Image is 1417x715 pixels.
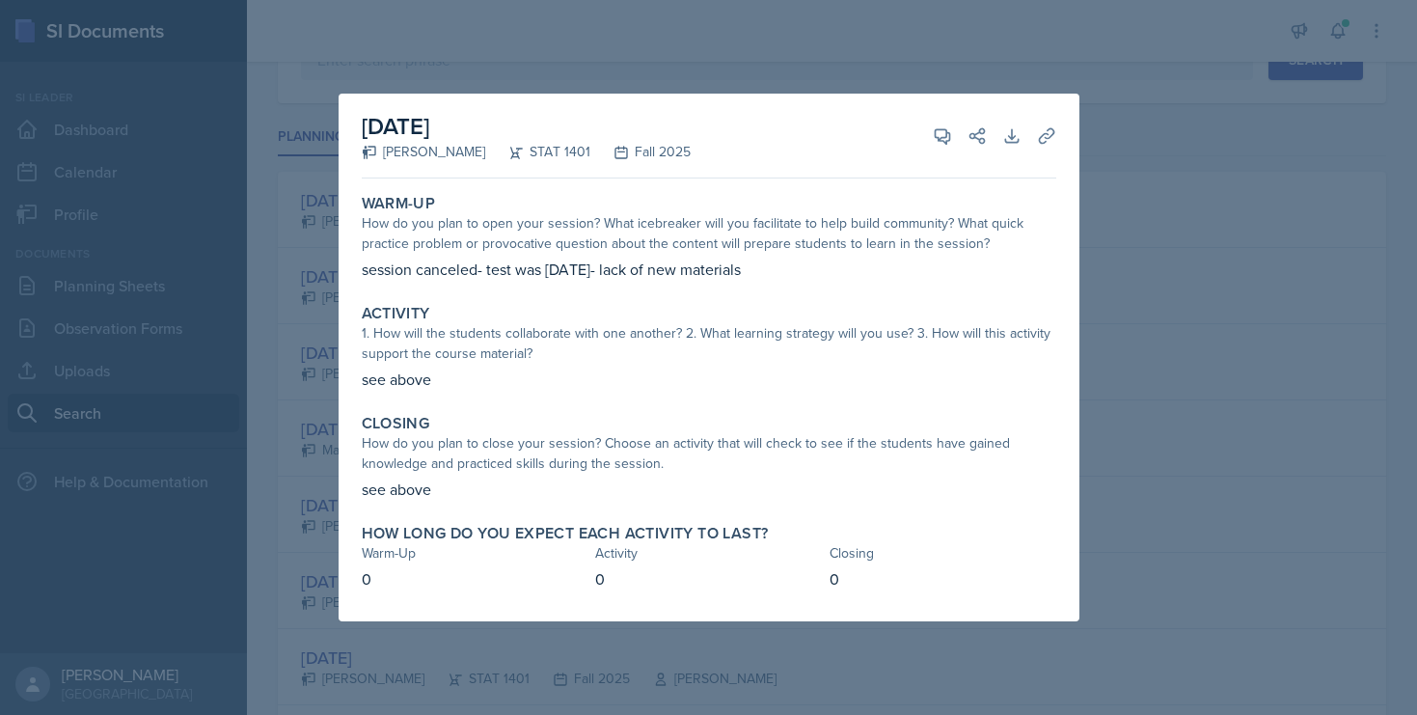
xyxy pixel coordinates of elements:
[595,543,822,564] div: Activity
[362,323,1056,364] div: 1. How will the students collaborate with one another? 2. What learning strategy will you use? 3....
[362,433,1056,474] div: How do you plan to close your session? Choose an activity that will check to see if the students ...
[362,142,485,162] div: [PERSON_NAME]
[830,543,1056,564] div: Closing
[362,524,769,543] label: How long do you expect each activity to last?
[362,543,588,564] div: Warm-Up
[362,368,1056,391] p: see above
[590,142,691,162] div: Fall 2025
[362,478,1056,501] p: see above
[362,194,436,213] label: Warm-Up
[595,567,822,591] p: 0
[362,304,430,323] label: Activity
[362,414,430,433] label: Closing
[485,142,590,162] div: STAT 1401
[362,567,588,591] p: 0
[830,567,1056,591] p: 0
[362,258,1056,281] p: session canceled- test was [DATE]- lack of new materials
[362,213,1056,254] div: How do you plan to open your session? What icebreaker will you facilitate to help build community...
[362,109,691,144] h2: [DATE]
